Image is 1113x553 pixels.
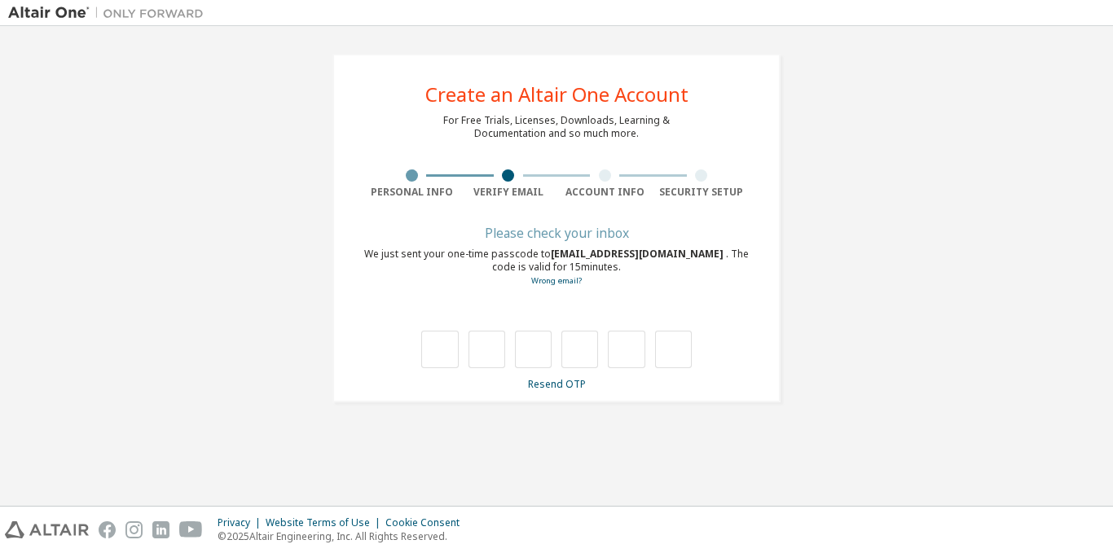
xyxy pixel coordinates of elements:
p: © 2025 Altair Engineering, Inc. All Rights Reserved. [218,529,469,543]
img: linkedin.svg [152,521,169,538]
div: Account Info [556,186,653,199]
div: We just sent your one-time passcode to . The code is valid for 15 minutes. [363,248,750,287]
div: Website Terms of Use [266,516,385,529]
div: Privacy [218,516,266,529]
img: Altair One [8,5,212,21]
a: Go back to the registration form [531,275,582,286]
a: Resend OTP [528,377,586,391]
img: instagram.svg [125,521,143,538]
img: youtube.svg [179,521,203,538]
img: altair_logo.svg [5,521,89,538]
img: facebook.svg [99,521,116,538]
div: Please check your inbox [363,228,750,238]
div: For Free Trials, Licenses, Downloads, Learning & Documentation and so much more. [443,114,670,140]
div: Personal Info [363,186,460,199]
div: Cookie Consent [385,516,469,529]
div: Verify Email [460,186,557,199]
div: Security Setup [653,186,750,199]
div: Create an Altair One Account [425,85,688,104]
span: [EMAIL_ADDRESS][DOMAIN_NAME] [551,247,726,261]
